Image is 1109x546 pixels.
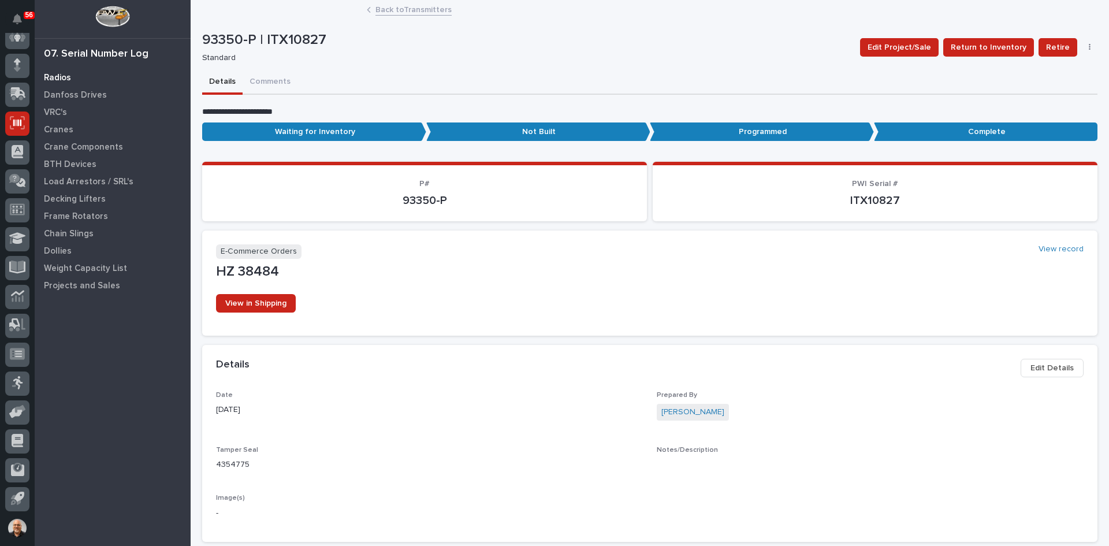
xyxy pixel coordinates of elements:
p: Standard [202,53,846,63]
p: Crane Components [44,142,123,153]
span: Retire [1046,40,1070,54]
p: Danfoss Drives [44,90,107,101]
span: PWI Serial # [852,180,898,188]
span: Prepared By [657,392,697,399]
a: Projects and Sales [35,277,191,294]
button: Return to Inventory [943,38,1034,57]
p: 93350-P [216,194,633,207]
a: Crane Components [35,138,191,155]
div: 07. Serial Number Log [44,48,148,61]
a: Dollies [35,242,191,259]
p: - [216,507,1084,519]
p: Complete [874,122,1098,142]
a: Decking Lifters [35,190,191,207]
p: Radios [44,73,71,83]
button: users-avatar [5,516,29,540]
p: Decking Lifters [44,194,106,205]
p: Projects and Sales [44,281,120,291]
p: Load Arrestors / SRL's [44,177,133,187]
p: 4354775 [216,459,643,471]
a: VRC's [35,103,191,121]
a: Frame Rotators [35,207,191,225]
a: BTH Devices [35,155,191,173]
p: Chain Slings [44,229,94,239]
div: Notifications56 [14,14,29,32]
p: Weight Capacity List [44,263,127,274]
a: Weight Capacity List [35,259,191,277]
a: Cranes [35,121,191,138]
span: Tamper Seal [216,447,258,454]
p: Dollies [44,246,72,257]
p: BTH Devices [44,159,96,170]
a: [PERSON_NAME] [661,406,724,418]
p: Cranes [44,125,73,135]
span: Edit Project/Sale [868,40,931,54]
a: Back toTransmitters [375,2,452,16]
span: P# [419,180,430,188]
a: View in Shipping [216,294,296,313]
span: View in Shipping [225,299,286,307]
p: [DATE] [216,404,643,416]
button: Edit Project/Sale [860,38,939,57]
span: Edit Details [1030,361,1074,375]
a: View record [1039,244,1084,254]
a: Load Arrestors / SRL's [35,173,191,190]
span: Image(s) [216,495,245,502]
a: Danfoss Drives [35,86,191,103]
p: 56 [25,11,33,19]
p: E-Commerce Orders [216,244,302,259]
p: Programmed [650,122,874,142]
span: Return to Inventory [951,40,1026,54]
button: Comments [243,70,297,95]
h2: Details [216,359,250,372]
span: Date [216,392,233,399]
a: Chain Slings [35,225,191,242]
p: HZ 38484 [216,263,1084,280]
p: VRC's [44,107,67,118]
p: Not Built [426,122,650,142]
p: Waiting for Inventory [202,122,426,142]
p: ITX10827 [667,194,1084,207]
p: 93350-P | ITX10827 [202,32,851,49]
img: Workspace Logo [95,6,129,27]
button: Retire [1039,38,1077,57]
span: Notes/Description [657,447,718,454]
button: Notifications [5,7,29,31]
button: Edit Details [1021,359,1084,377]
button: Details [202,70,243,95]
a: Radios [35,69,191,86]
p: Frame Rotators [44,211,108,222]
